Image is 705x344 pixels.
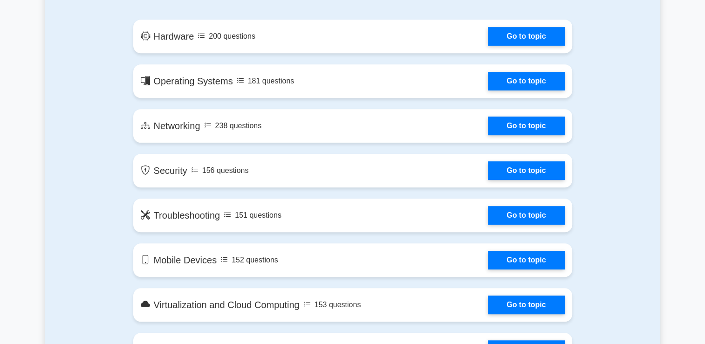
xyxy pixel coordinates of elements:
a: Go to topic [488,117,564,135]
a: Go to topic [488,206,564,225]
a: Go to topic [488,27,564,46]
a: Go to topic [488,251,564,269]
a: Go to topic [488,161,564,180]
a: Go to topic [488,296,564,314]
a: Go to topic [488,72,564,90]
